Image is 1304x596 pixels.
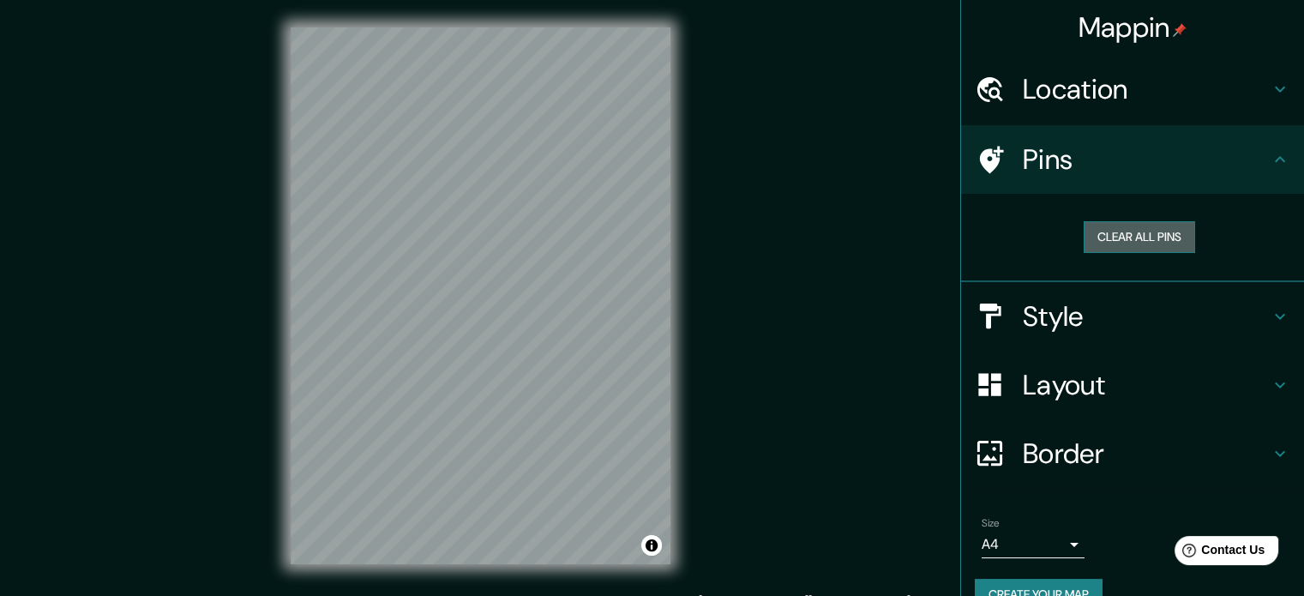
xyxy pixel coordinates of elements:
[961,282,1304,351] div: Style
[1023,142,1270,177] h4: Pins
[291,27,670,564] canvas: Map
[1023,368,1270,402] h4: Layout
[1079,10,1187,45] h4: Mappin
[1084,221,1195,253] button: Clear all pins
[982,531,1085,558] div: A4
[1023,72,1270,106] h4: Location
[961,125,1304,194] div: Pins
[1023,299,1270,334] h4: Style
[961,351,1304,419] div: Layout
[641,535,662,556] button: Toggle attribution
[1151,529,1285,577] iframe: Help widget launcher
[1173,23,1187,37] img: pin-icon.png
[961,419,1304,488] div: Border
[1023,436,1270,471] h4: Border
[961,55,1304,123] div: Location
[982,515,1000,530] label: Size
